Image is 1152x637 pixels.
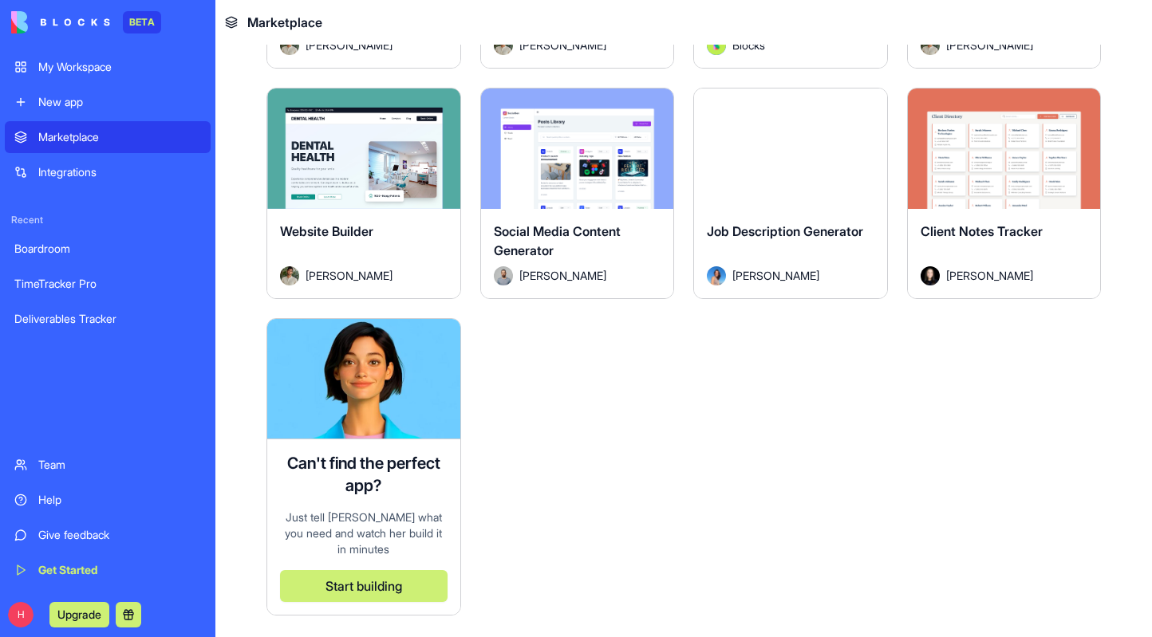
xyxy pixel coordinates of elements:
span: [PERSON_NAME] [306,267,393,284]
div: Deliverables Tracker [14,311,201,327]
a: Give feedback [5,519,211,551]
a: Help [5,484,211,516]
span: Recent [5,214,211,226]
img: Avatar [921,36,940,55]
div: BETA [123,11,161,33]
span: Job Description Generator [707,223,863,239]
span: Social Media Content Generator [494,223,621,258]
span: [PERSON_NAME] [519,37,606,53]
a: Job Description GeneratorAvatar[PERSON_NAME] [693,88,888,299]
span: Client Notes Tracker [921,223,1043,239]
a: BETA [11,11,161,33]
img: Avatar [494,266,513,285]
button: Upgrade [49,602,109,627]
span: Blocks [732,37,765,53]
div: Team [38,457,201,473]
a: TimeTracker Pro [5,268,211,300]
a: Social Media Content GeneratorAvatar[PERSON_NAME] [480,88,675,299]
a: New app [5,86,211,118]
span: H [8,602,34,627]
div: Integrations [38,164,201,180]
a: Integrations [5,156,211,188]
a: Boardroom [5,233,211,265]
img: Avatar [707,36,726,55]
span: Marketplace [247,13,322,32]
a: My Workspace [5,51,211,83]
img: Avatar [280,36,299,55]
div: Give feedback [38,527,201,543]
div: Just tell [PERSON_NAME] what you need and watch her build it in minutes [280,509,448,557]
a: Marketplace [5,121,211,153]
img: Avatar [707,266,726,285]
div: TimeTracker Pro [14,276,201,292]
img: Avatar [494,36,513,55]
button: Start building [280,570,448,602]
a: Client Notes TrackerAvatar[PERSON_NAME] [907,88,1102,299]
a: Ella AI assistantCan't find the perfect app?Just tell [PERSON_NAME] what you need and watch her b... [266,318,461,615]
a: Get Started [5,554,211,586]
div: My Workspace [38,59,201,75]
span: [PERSON_NAME] [519,267,606,284]
a: Website BuilderAvatar[PERSON_NAME] [266,88,461,299]
div: New app [38,94,201,110]
div: Marketplace [38,129,201,145]
span: [PERSON_NAME] [946,267,1033,284]
div: Boardroom [14,241,201,257]
div: Get Started [38,562,201,578]
img: Avatar [921,266,940,285]
img: logo [11,11,110,33]
h4: Can't find the perfect app? [280,452,448,497]
div: Help [38,492,201,508]
a: Upgrade [49,606,109,622]
span: Website Builder [280,223,373,239]
img: Avatar [280,266,299,285]
a: Team [5,449,211,481]
a: Deliverables Tracker [5,303,211,335]
span: [PERSON_NAME] [732,267,819,284]
span: [PERSON_NAME] [306,37,393,53]
span: [PERSON_NAME] [946,37,1033,53]
img: Ella AI assistant [267,319,460,438]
